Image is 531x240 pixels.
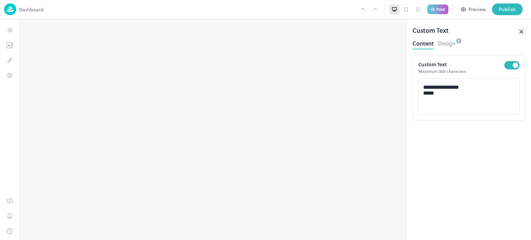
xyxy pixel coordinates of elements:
p: Print [436,7,445,11]
button: Publish [492,3,523,15]
p: Custom Text [418,61,504,68]
img: logo-86c26b7e.jpg [4,3,16,15]
div: Custom Text [412,26,449,38]
label: Undo (Ctrl + Z) [357,3,369,15]
button: Content [412,38,434,47]
button: Design [438,38,456,47]
p: Maximum 300 characters [418,68,504,74]
p: Dashboard [19,6,44,13]
button: Preview [457,3,490,15]
div: Publish [499,6,516,13]
label: Redo (Ctrl + Y) [369,3,381,15]
div: Preview [468,6,486,13]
